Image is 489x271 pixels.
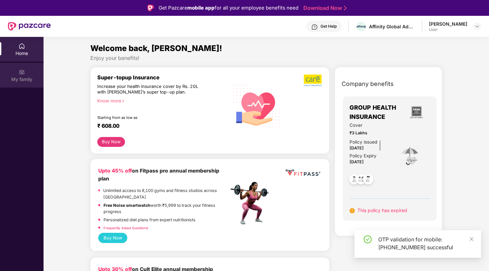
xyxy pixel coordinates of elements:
[159,4,298,12] div: Get Pazcare for all your employee benefits need
[103,187,229,200] p: Unlimited access to 8,100 gyms and fitness studios across [GEOGRAPHIC_DATA]
[303,5,345,12] a: Download Now
[469,237,474,241] span: close
[104,226,148,230] a: Frequently Asked Questions!
[429,21,467,27] div: [PERSON_NAME]
[98,168,132,174] b: Upto 45% off
[350,139,377,146] div: Policy issued
[429,27,467,32] div: User
[104,202,229,215] p: worth ₹5,999 to track your fitness progress
[350,208,355,213] img: svg+xml;base64,PHN2ZyB4bWxucz0iaHR0cDovL3d3dy53My5vcmcvMjAwMC9zdmciIHdpZHRoPSIxNiIgaGVpZ2h0PSIxNi...
[344,5,347,12] img: Stroke
[311,24,318,30] img: svg+xml;base64,PHN2ZyBpZD0iSGVscC0zMngzMiIgeG1sbnM9Imh0dHA6Ly93d3cudzMub3JnLzIwMDAvc3ZnIiB3aWR0aD...
[346,172,362,188] img: svg+xml;base64,PHN2ZyB4bWxucz0iaHR0cDovL3d3dy53My5vcmcvMjAwMC9zdmciIHdpZHRoPSI0OC45NDMiIGhlaWdodD...
[98,233,127,243] button: Buy Now
[356,25,366,28] img: affinity.png
[350,103,403,122] span: GROUP HEALTH INSURANCE
[350,146,364,150] span: [DATE]
[321,24,337,29] div: Get Help
[229,77,285,134] img: svg+xml;base64,PHN2ZyB4bWxucz0iaHR0cDovL3d3dy53My5vcmcvMjAwMC9zdmciIHhtbG5zOnhsaW5rPSJodHRwOi8vd3...
[408,103,425,121] img: insurerLogo
[304,74,322,87] img: b5dec4f62d2307b9de63beb79f102df3.png
[378,235,473,251] div: OTP validation for mobile: [PHONE_NUMBER] successful
[357,207,407,213] span: This policy has expired
[399,145,421,167] img: icon
[350,122,390,129] span: Cover
[97,74,229,81] div: Super-topup Insurance
[18,43,25,49] img: svg+xml;base64,PHN2ZyBpZD0iSG9tZSIgeG1sbnM9Imh0dHA6Ly93d3cudzMub3JnLzIwMDAvc3ZnIiB3aWR0aD0iMjAiIG...
[97,98,225,103] div: Know more
[187,5,215,11] strong: mobile app
[8,22,51,31] img: New Pazcare Logo
[104,203,150,208] strong: Free Noise smartwatch
[90,55,442,62] div: Enjoy your benefits!
[369,23,415,30] div: Affinity Global Advertising Private Limited
[350,152,377,159] div: Policy Expiry
[18,69,25,75] img: svg+xml;base64,PHN2ZyB3aWR0aD0iMjAiIGhlaWdodD0iMjAiIHZpZXdCb3g9IjAgMCAyMCAyMCIgZmlsbD0ibm9uZSIgeG...
[97,137,125,147] button: Buy Now
[147,5,154,11] img: Logo
[342,79,394,89] span: Company benefits
[104,217,196,223] p: Personalized diet plans from expert nutritionists
[97,84,200,95] div: Increase your health insurance cover by Rs. 20L with [PERSON_NAME]’s super top-up plan.
[90,43,222,53] span: Welcome back, [PERSON_NAME]!
[97,115,200,120] div: Starting from as low as
[284,167,321,178] img: fppp.png
[350,159,364,164] span: [DATE]
[350,130,390,136] span: ₹3 Lakhs
[474,24,480,29] img: svg+xml;base64,PHN2ZyBpZD0iRHJvcGRvd24tMzJ4MzIiIHhtbG5zPSJodHRwOi8vd3d3LnczLm9yZy8yMDAwL3N2ZyIgd2...
[353,172,369,188] img: svg+xml;base64,PHN2ZyB4bWxucz0iaHR0cDovL3d3dy53My5vcmcvMjAwMC9zdmciIHdpZHRoPSI0OC45MTUiIGhlaWdodD...
[121,99,125,103] span: right
[98,168,219,182] b: on Fitpass pro annual membership plan
[229,180,275,226] img: fpp.png
[360,172,376,188] img: svg+xml;base64,PHN2ZyB4bWxucz0iaHR0cDovL3d3dy53My5vcmcvMjAwMC9zdmciIHdpZHRoPSI0OC45NDMiIGhlaWdodD...
[97,122,222,130] div: ₹ 608.00
[364,235,372,243] span: check-circle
